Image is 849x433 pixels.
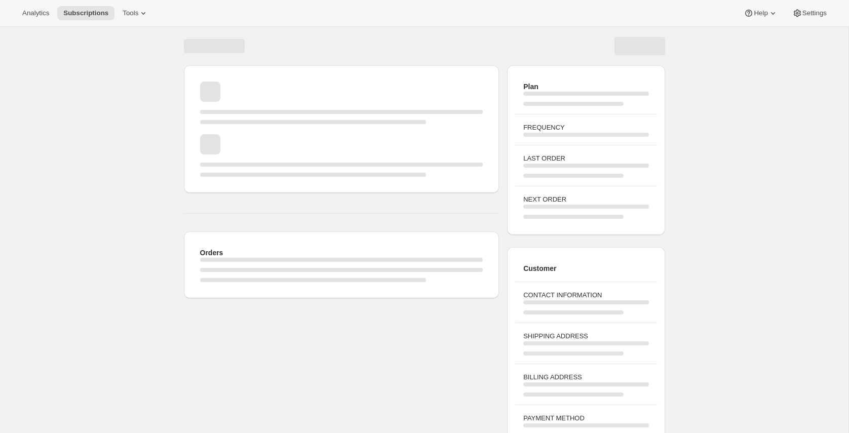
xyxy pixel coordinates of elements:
button: Analytics [16,6,55,20]
span: Tools [123,9,138,17]
h2: Plan [523,82,648,92]
span: Help [754,9,767,17]
h2: Orders [200,248,483,258]
h2: Customer [523,263,648,273]
span: Analytics [22,9,49,17]
button: Settings [786,6,833,20]
button: Tools [117,6,155,20]
h3: CONTACT INFORMATION [523,290,648,300]
span: Subscriptions [63,9,108,17]
h3: BILLING ADDRESS [523,372,648,382]
button: Help [738,6,784,20]
h3: SHIPPING ADDRESS [523,331,648,341]
span: Settings [802,9,827,17]
h3: PAYMENT METHOD [523,413,648,423]
h3: FREQUENCY [523,123,648,133]
h3: LAST ORDER [523,153,648,164]
button: Subscriptions [57,6,114,20]
h3: NEXT ORDER [523,194,648,205]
